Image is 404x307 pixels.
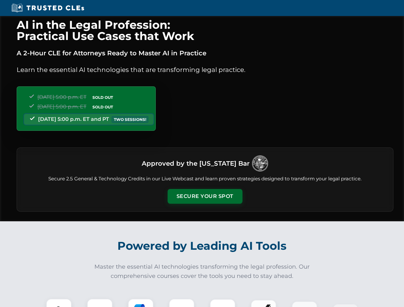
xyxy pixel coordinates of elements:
h3: Approved by the [US_STATE] Bar [142,158,250,169]
p: Master the essential AI technologies transforming the legal profession. Our comprehensive courses... [90,262,314,281]
img: Trusted CLEs [10,3,86,13]
h2: Powered by Leading AI Tools [25,235,379,257]
p: Learn the essential AI technologies that are transforming legal practice. [17,65,393,75]
p: Secure 2.5 General & Technology Credits in our Live Webcast and learn proven strategies designed ... [25,175,385,183]
img: Logo [252,155,268,171]
span: SOLD OUT [90,104,115,110]
button: Secure Your Spot [168,189,242,204]
p: A 2-Hour CLE for Attorneys Ready to Master AI in Practice [17,48,393,58]
span: [DATE] 5:00 p.m. ET [37,104,86,110]
span: SOLD OUT [90,94,115,101]
h1: AI in the Legal Profession: Practical Use Cases that Work [17,19,393,42]
span: [DATE] 5:00 p.m. ET [37,94,86,100]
